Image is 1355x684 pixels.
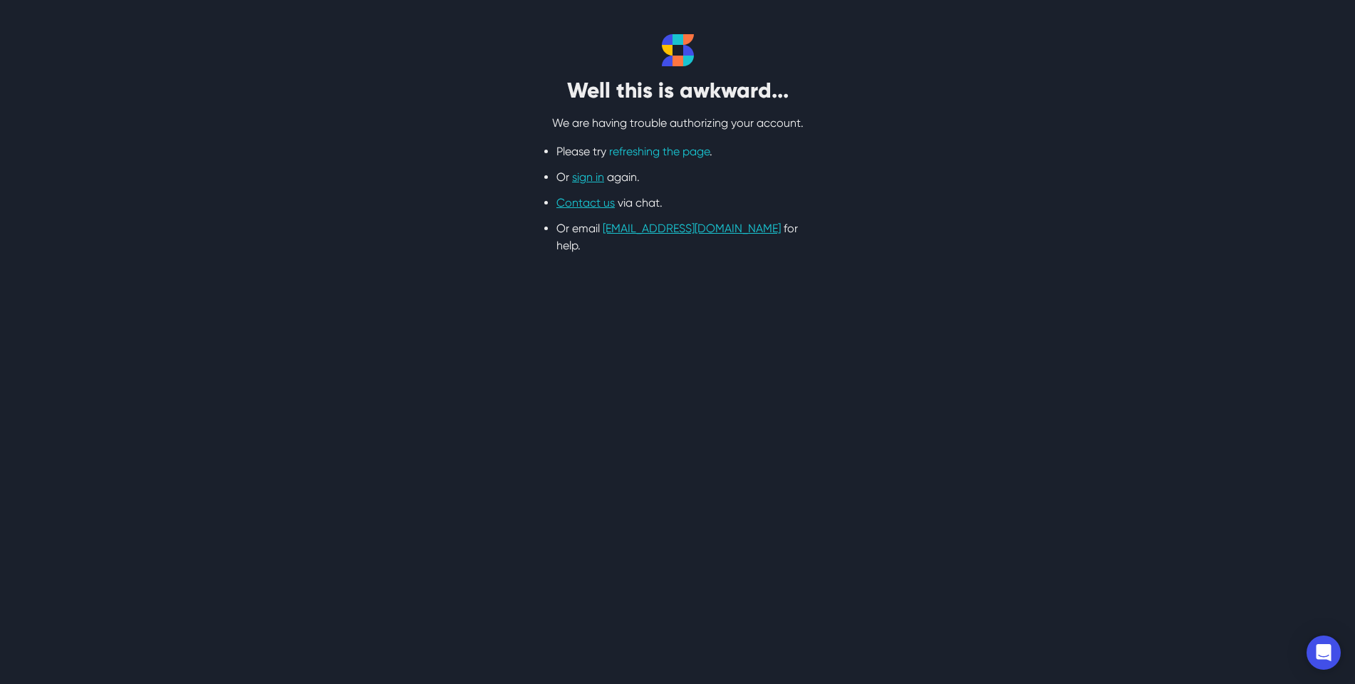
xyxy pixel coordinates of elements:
a: Contact us [556,196,615,209]
a: sign in [572,170,604,184]
div: Open Intercom Messenger [1307,636,1341,670]
a: refreshing the page [609,145,710,158]
h2: Well this is awkward... [499,78,856,103]
a: [EMAIL_ADDRESS][DOMAIN_NAME] [603,222,781,235]
p: We are having trouble authorizing your account. [499,115,856,132]
li: Or again. [556,169,799,186]
li: Or email for help. [556,220,799,254]
li: Please try . [556,143,799,160]
li: via chat. [556,195,799,212]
